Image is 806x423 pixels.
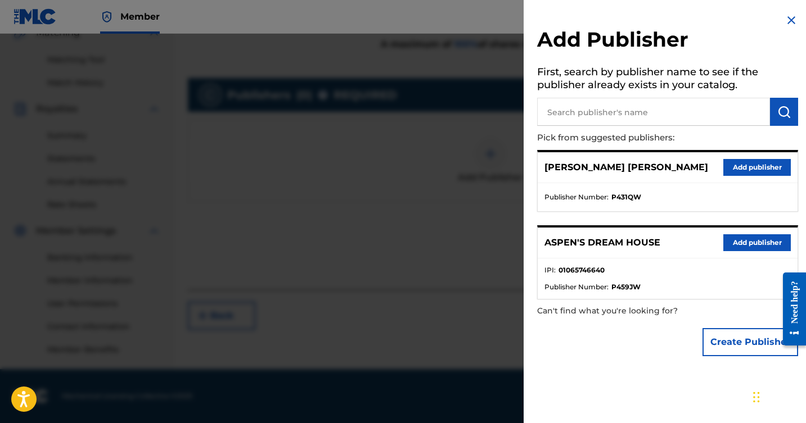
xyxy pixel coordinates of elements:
[537,27,798,56] h2: Add Publisher
[544,282,609,292] span: Publisher Number :
[750,369,806,423] iframe: Chat Widget
[544,192,609,202] span: Publisher Number :
[723,234,791,251] button: Add publisher
[537,62,798,98] h5: First, search by publisher name to see if the publisher already exists in your catalog.
[544,236,660,249] p: ASPEN'S DREAM HOUSE
[777,105,791,119] img: Search Works
[611,192,641,202] strong: P431QW
[544,265,556,275] span: IPI :
[537,98,770,126] input: Search publisher's name
[611,282,641,292] strong: P459JW
[537,299,734,322] p: Can't find what you're looking for?
[753,380,760,414] div: Drag
[120,10,160,23] span: Member
[544,161,708,174] p: [PERSON_NAME] [PERSON_NAME]
[13,8,57,25] img: MLC Logo
[100,10,114,24] img: Top Rightsholder
[703,328,798,356] button: Create Publisher
[723,159,791,176] button: Add publisher
[775,261,806,357] iframe: Resource Center
[559,265,605,275] strong: 01065746640
[537,126,734,150] p: Pick from suggested publishers:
